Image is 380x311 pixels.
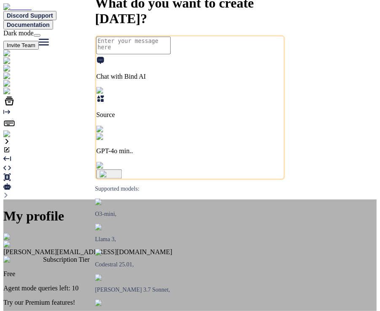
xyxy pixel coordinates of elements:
img: claude [95,274,118,281]
img: premium [3,80,35,88]
span: [EMAIL_ADDRESS][DOMAIN_NAME] [57,248,172,255]
p: GPT-4o min.. [96,148,284,155]
p: Try our Premium features! [3,299,377,306]
img: Pick Tools [96,87,131,95]
img: GPT-4 [95,199,118,205]
div: Agent mode queries left: 10 [3,284,377,292]
p: Supported models: [95,186,285,193]
span: Subscription Tier [43,256,90,263]
button: Discord Support [3,11,56,20]
span: Dark mode [3,29,34,37]
p: Codestral 25.01, [95,262,285,268]
img: settings [3,130,31,138]
span: Discord Support [7,12,53,19]
img: Pick Models [96,126,137,133]
p: O3-mini, [95,211,285,218]
img: darkCloudIdeIcon [3,88,59,95]
h1: My profile [3,208,377,224]
p: Llama 3, [95,237,285,243]
img: claude [95,300,118,306]
span: [PERSON_NAME] [3,248,57,255]
img: subscription [3,256,43,263]
img: chat [3,65,21,72]
button: Documentation [3,20,53,29]
span: Free [3,270,15,277]
p: [PERSON_NAME] 3.7 Sonnet, [95,287,285,294]
p: Chat with Bind AI [96,73,284,80]
img: GPT-4o mini [96,133,138,141]
button: Invite Team [3,41,39,50]
img: ai-studio [3,57,34,65]
img: profile [3,241,28,248]
img: close [3,233,24,241]
img: icon [100,171,119,178]
span: Documentation [7,21,50,28]
img: githubLight [3,72,42,80]
p: Source [96,112,284,119]
img: Mistral-AI [95,249,127,256]
img: Llama2 [95,224,120,231]
img: attachment [96,162,133,170]
img: chat [3,50,21,57]
img: Bind AI [3,3,32,11]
